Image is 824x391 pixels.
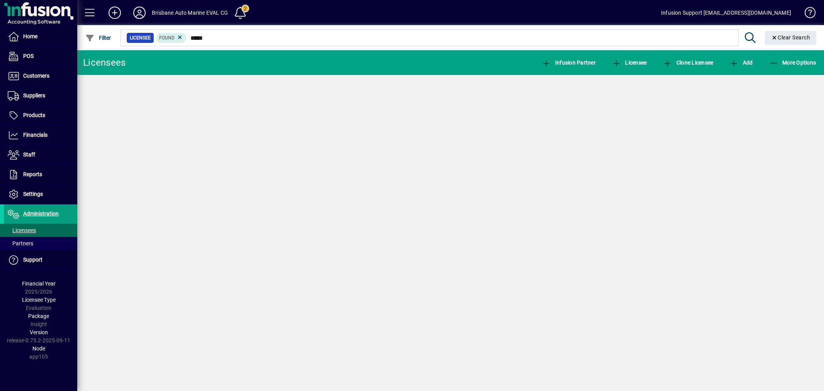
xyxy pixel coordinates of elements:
button: Filter [83,31,113,45]
button: Licensee [610,56,649,70]
span: Settings [23,191,43,197]
span: Support [23,257,42,263]
span: Version [30,329,48,335]
a: POS [4,47,77,66]
a: Financials [4,126,77,145]
span: Products [23,112,45,118]
mat-chip: Found Status: Found [156,33,187,43]
span: Clone Licensee [663,59,713,66]
span: Reports [23,171,42,177]
button: Clone Licensee [661,56,715,70]
span: Suppliers [23,92,45,99]
span: Customers [23,73,49,79]
span: Add [729,59,753,66]
span: Administration [23,211,59,217]
a: Customers [4,66,77,86]
a: Home [4,27,77,46]
a: Partners [4,237,77,250]
span: Partners [8,240,33,246]
button: Clear [765,31,817,45]
span: Financial Year [22,280,56,287]
span: Node [32,345,45,352]
span: Licensees [8,227,36,233]
a: Licensees [4,224,77,237]
a: Support [4,250,77,270]
button: Profile [127,6,152,20]
div: Licensees [83,56,126,69]
span: Infusion Partner [542,59,596,66]
span: Clear Search [771,34,810,41]
a: Reports [4,165,77,184]
span: Licensee [612,59,647,66]
button: Add [102,6,127,20]
span: Financials [23,132,48,138]
a: Knowledge Base [799,2,814,27]
a: Staff [4,145,77,165]
span: Home [23,33,37,39]
span: Filter [85,35,111,41]
span: More Options [769,59,816,66]
span: Licensee [130,34,151,42]
span: Licensee Type [22,297,56,303]
a: Suppliers [4,86,77,105]
a: Settings [4,185,77,204]
span: Staff [23,151,35,158]
button: More Options [767,56,818,70]
button: Infusion Partner [540,56,598,70]
a: Products [4,106,77,125]
span: Package [28,313,49,319]
span: POS [23,53,34,59]
span: Found [159,35,175,41]
div: Brisbane Auto Marine EVAL CG [152,7,228,19]
div: Infusion Support [EMAIL_ADDRESS][DOMAIN_NAME] [661,7,791,19]
button: Add [727,56,754,70]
